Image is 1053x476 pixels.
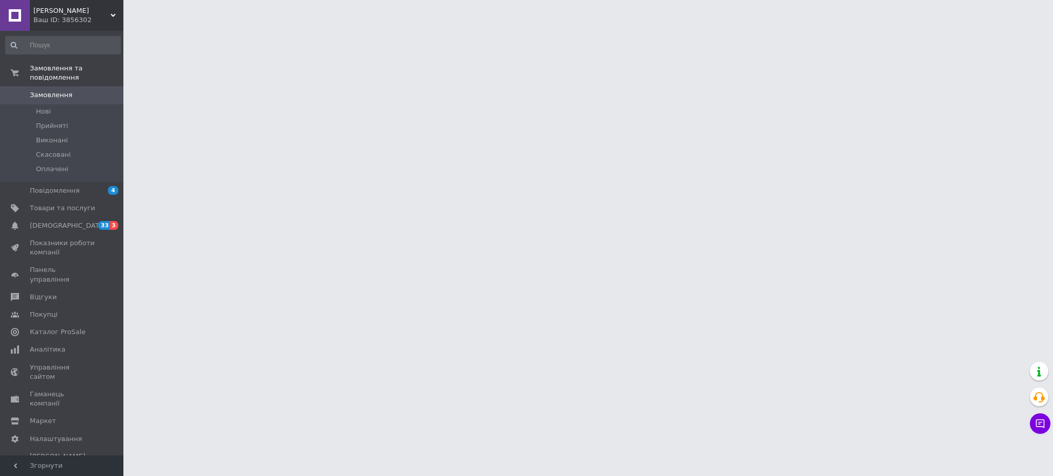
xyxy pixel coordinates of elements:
[108,186,118,195] span: 4
[36,150,71,159] span: Скасовані
[30,239,95,257] span: Показники роботи компанії
[30,221,106,230] span: [DEMOGRAPHIC_DATA]
[30,204,95,213] span: Товари та послуги
[30,434,82,444] span: Налаштування
[33,15,123,25] div: Ваш ID: 3856302
[30,292,57,302] span: Відгуки
[30,265,95,284] span: Панель управління
[33,6,111,15] span: Оскар
[30,345,65,354] span: Аналітика
[36,107,51,116] span: Нові
[30,390,95,408] span: Гаманець компанії
[98,221,110,230] span: 33
[30,416,56,426] span: Маркет
[110,221,118,230] span: 3
[1030,413,1050,434] button: Чат з покупцем
[36,136,68,145] span: Виконані
[30,186,80,195] span: Повідомлення
[30,90,72,100] span: Замовлення
[5,36,121,54] input: Пошук
[30,310,58,319] span: Покупці
[36,164,68,174] span: Оплачені
[30,363,95,381] span: Управління сайтом
[30,327,85,337] span: Каталог ProSale
[36,121,68,131] span: Прийняті
[30,64,123,82] span: Замовлення та повідомлення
